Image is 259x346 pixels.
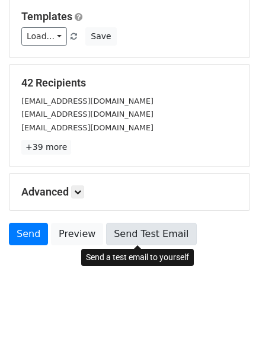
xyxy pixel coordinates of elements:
a: +39 more [21,140,71,155]
button: Save [85,27,116,46]
a: Preview [51,223,103,245]
h5: Advanced [21,185,238,198]
iframe: Chat Widget [200,289,259,346]
a: Send Test Email [106,223,196,245]
small: [EMAIL_ADDRESS][DOMAIN_NAME] [21,123,154,132]
small: [EMAIL_ADDRESS][DOMAIN_NAME] [21,110,154,118]
div: Send a test email to yourself [81,249,194,266]
small: [EMAIL_ADDRESS][DOMAIN_NAME] [21,97,154,105]
a: Load... [21,27,67,46]
a: Templates [21,10,72,23]
a: Send [9,223,48,245]
h5: 42 Recipients [21,76,238,89]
